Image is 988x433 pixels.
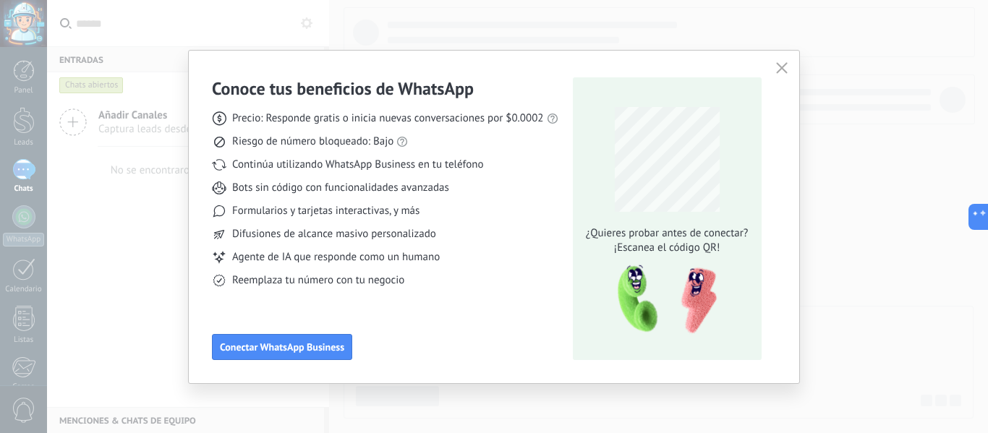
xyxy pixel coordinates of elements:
[605,261,720,338] img: qr-pic-1x.png
[232,158,483,172] span: Continúa utilizando WhatsApp Business en tu teléfono
[212,334,352,360] button: Conectar WhatsApp Business
[212,77,474,100] h3: Conoce tus beneficios de WhatsApp
[232,111,544,126] span: Precio: Responde gratis o inicia nuevas conversaciones por $0.0002
[232,273,404,288] span: Reemplaza tu número con tu negocio
[582,241,752,255] span: ¡Escanea el código QR!
[582,226,752,241] span: ¿Quieres probar antes de conectar?
[232,227,436,241] span: Difusiones de alcance masivo personalizado
[232,181,449,195] span: Bots sin código con funcionalidades avanzadas
[220,342,344,352] span: Conectar WhatsApp Business
[232,204,420,218] span: Formularios y tarjetas interactivas, y más
[232,250,440,265] span: Agente de IA que responde como un humano
[232,134,393,149] span: Riesgo de número bloqueado: Bajo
